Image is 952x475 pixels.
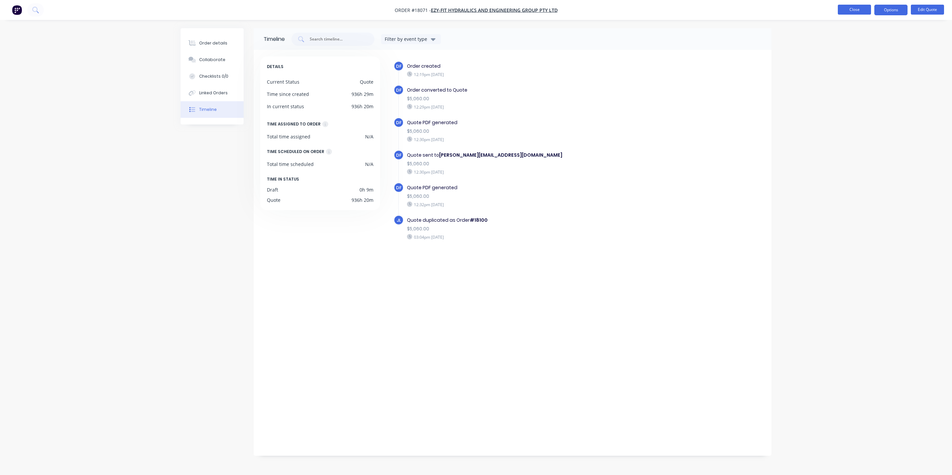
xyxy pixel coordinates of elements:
[360,78,373,85] div: Quote
[911,5,944,15] button: Edit Quote
[397,217,401,223] span: Jl
[352,103,373,110] div: 936h 20m
[352,91,373,98] div: 936h 29m
[267,161,314,168] div: Total time scheduled
[264,35,285,43] div: Timeline
[407,63,637,70] div: Order created
[267,91,309,98] div: Time since created
[407,193,637,200] div: $5,060.00
[267,148,324,155] div: TIME SCHEDULED ON ORDER
[181,101,244,118] button: Timeline
[199,73,228,79] div: Checklists 0/0
[267,176,299,183] span: TIME IN STATUS
[470,217,488,223] b: #18100
[309,36,364,42] input: Search timeline...
[365,133,373,140] div: N/A
[874,5,908,15] button: Options
[407,87,637,94] div: Order converted to Quote
[181,68,244,85] button: Checklists 0/0
[407,128,637,135] div: $5,060.00
[431,7,558,13] a: Ezy-Fit Hydraulics and Engineering Group Pty Ltd
[267,103,304,110] div: In current status
[199,107,217,113] div: Timeline
[267,186,278,193] div: Draft
[396,87,402,93] span: DF
[838,5,871,15] button: Close
[267,63,283,70] span: DETAILS
[381,34,441,44] button: Filter by event type
[396,119,402,126] span: DF
[181,51,244,68] button: Collaborate
[267,197,280,203] div: Quote
[199,57,225,63] div: Collaborate
[12,5,22,15] img: Factory
[407,225,637,232] div: $5,060.00
[407,201,637,207] div: 12:32pm [DATE]
[181,85,244,101] button: Linked Orders
[407,169,637,175] div: 12:30pm [DATE]
[199,90,228,96] div: Linked Orders
[407,71,637,77] div: 12:19pm [DATE]
[407,217,637,224] div: Quote duplicated as Order
[365,161,373,168] div: N/A
[385,36,429,42] div: Filter by event type
[407,184,637,191] div: Quote PDF generated
[396,63,402,69] span: DF
[267,78,299,85] div: Current Status
[439,152,562,158] b: [PERSON_NAME][EMAIL_ADDRESS][DOMAIN_NAME]
[396,152,402,158] span: DF
[181,35,244,51] button: Order details
[199,40,227,46] div: Order details
[267,120,321,128] div: TIME ASSIGNED TO ORDER
[407,95,637,102] div: $5,060.00
[407,234,637,240] div: 03:04pm [DATE]
[395,7,431,13] span: Order #18071 -
[407,136,637,142] div: 12:30pm [DATE]
[396,185,402,191] span: DF
[352,197,373,203] div: 936h 20m
[267,133,310,140] div: Total time assigned
[407,160,637,167] div: $5,060.00
[407,152,637,159] div: Quote sent to
[407,104,637,110] div: 12:29pm [DATE]
[359,186,373,193] div: 0h 9m
[407,119,637,126] div: Quote PDF generated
